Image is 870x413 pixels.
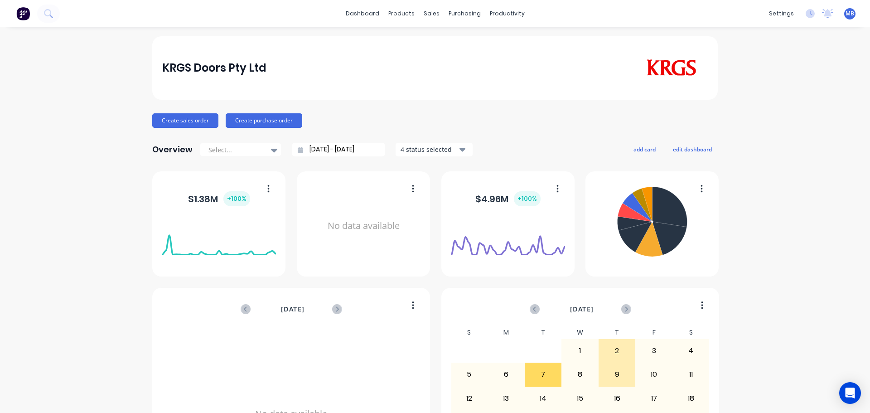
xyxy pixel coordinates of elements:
[444,7,485,20] div: purchasing
[152,141,193,159] div: Overview
[672,326,710,339] div: S
[570,304,594,314] span: [DATE]
[152,113,218,128] button: Create sales order
[599,326,636,339] div: T
[562,363,598,386] div: 8
[561,326,599,339] div: W
[628,143,662,155] button: add card
[485,7,529,20] div: productivity
[451,326,488,339] div: S
[488,363,524,386] div: 6
[635,326,672,339] div: F
[162,59,266,77] div: KRGS Doors Pty Ltd
[514,191,541,206] div: + 100 %
[673,363,709,386] div: 11
[451,363,488,386] div: 5
[226,113,302,128] button: Create purchase order
[307,183,420,269] div: No data available
[636,363,672,386] div: 10
[667,143,718,155] button: edit dashboard
[599,363,635,386] div: 9
[488,326,525,339] div: M
[673,387,709,410] div: 18
[451,387,488,410] div: 12
[644,59,698,77] img: KRGS Doors Pty Ltd
[846,10,854,18] span: MB
[599,340,635,362] div: 2
[223,191,250,206] div: + 100 %
[525,387,561,410] div: 14
[636,340,672,362] div: 3
[341,7,384,20] a: dashboard
[281,304,304,314] span: [DATE]
[488,387,524,410] div: 13
[673,340,709,362] div: 4
[599,387,635,410] div: 16
[525,363,561,386] div: 7
[188,191,250,206] div: $ 1.38M
[764,7,798,20] div: settings
[562,387,598,410] div: 15
[636,387,672,410] div: 17
[839,382,861,404] div: Open Intercom Messenger
[419,7,444,20] div: sales
[525,326,562,339] div: T
[401,145,458,154] div: 4 status selected
[562,340,598,362] div: 1
[384,7,419,20] div: products
[396,143,473,156] button: 4 status selected
[475,191,541,206] div: $ 4.96M
[16,7,30,20] img: Factory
